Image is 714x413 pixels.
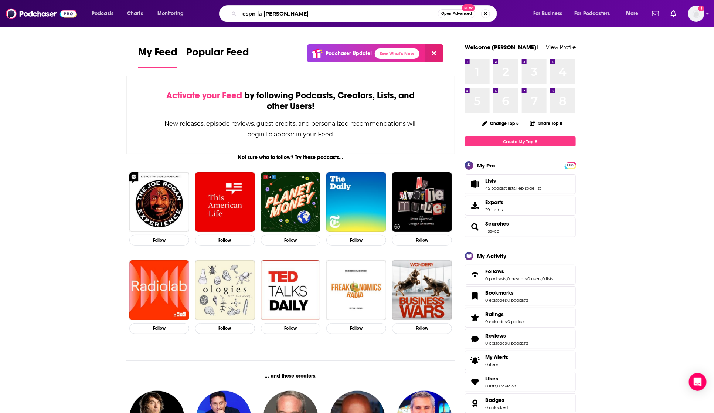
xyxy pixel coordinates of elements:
span: PRO [566,163,575,168]
span: Monitoring [157,9,184,19]
a: Follows [485,268,553,275]
img: The Daily [326,172,386,232]
span: My Alerts [485,354,508,360]
span: For Business [533,9,562,19]
a: 45 podcast lists [485,186,515,191]
button: Show profile menu [688,6,704,22]
span: 0 items [485,362,508,367]
svg: Add a profile image [698,6,704,11]
a: 0 podcasts [507,298,528,303]
button: open menu [152,8,193,20]
img: Ologies with Alie Ward [195,260,255,320]
span: Open Advanced [441,12,472,16]
a: Bookmarks [467,291,482,301]
div: Search podcasts, credits, & more... [226,5,504,22]
span: Bookmarks [485,290,514,296]
a: 0 podcasts [507,341,528,346]
span: New [462,4,475,11]
span: Activate your Feed [166,90,242,101]
button: Follow [261,323,321,334]
a: Create My Top 8 [465,136,576,146]
button: Follow [392,323,452,334]
span: Likes [485,375,498,382]
span: Exports [485,199,503,206]
span: More [626,9,639,19]
span: Exports [467,200,482,211]
a: Reviews [485,332,528,339]
a: Likes [467,377,482,387]
a: 0 episodes [485,298,507,303]
span: Logged in as ereardon [688,6,704,22]
a: 0 episodes [485,319,507,324]
span: Podcasts [92,9,113,19]
a: Bookmarks [485,290,528,296]
input: Search podcasts, credits, & more... [239,8,438,20]
a: Ratings [485,311,528,318]
img: My Favorite Murder with Karen Kilgariff and Georgia Hardstark [392,172,452,232]
a: Show notifications dropdown [668,7,679,20]
button: Share Top 8 [530,116,563,131]
span: Likes [465,372,576,392]
span: Lists [465,174,576,194]
img: Radiolab [129,260,189,320]
span: Ratings [465,308,576,328]
div: ... and these creators. [126,373,455,379]
button: Follow [195,235,255,246]
span: Reviews [485,332,506,339]
span: Searches [465,217,576,237]
span: Charts [127,9,143,19]
div: My Pro [477,162,495,169]
span: , [506,276,507,281]
a: 0 reviews [497,383,516,389]
span: , [515,186,516,191]
span: Reviews [465,329,576,349]
span: Follows [465,265,576,285]
a: Badges [467,398,482,409]
button: Follow [326,323,386,334]
button: Follow [261,235,321,246]
a: See What's New [375,48,419,59]
span: Searches [485,220,509,227]
img: User Profile [688,6,704,22]
button: open menu [528,8,572,20]
a: Lists [467,179,482,189]
span: 29 items [485,207,503,212]
a: 0 podcasts [485,276,506,281]
img: Podchaser - Follow, Share and Rate Podcasts [6,7,77,21]
a: 1 episode list [516,186,541,191]
span: Popular Feed [186,46,249,63]
img: Planet Money [261,172,321,232]
a: Exports [465,196,576,216]
img: This American Life [195,172,255,232]
a: Ratings [467,312,482,323]
a: Welcome [PERSON_NAME]! [465,44,538,51]
a: 0 episodes [485,341,507,346]
button: Follow [195,323,255,334]
a: 0 lists [542,276,553,281]
button: Follow [129,323,189,334]
img: Business Wars [392,260,452,320]
a: 0 podcasts [507,319,528,324]
button: Follow [326,235,386,246]
a: Searches [467,222,482,232]
div: by following Podcasts, Creators, Lists, and other Users! [164,90,418,112]
a: 0 users [527,276,541,281]
img: TED Talks Daily [261,260,321,320]
a: 0 creators [507,276,527,281]
button: Open AdvancedNew [438,9,475,18]
a: My Feed [138,46,177,68]
a: My Alerts [465,351,576,370]
button: Follow [129,235,189,246]
img: The Joe Rogan Experience [129,172,189,232]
